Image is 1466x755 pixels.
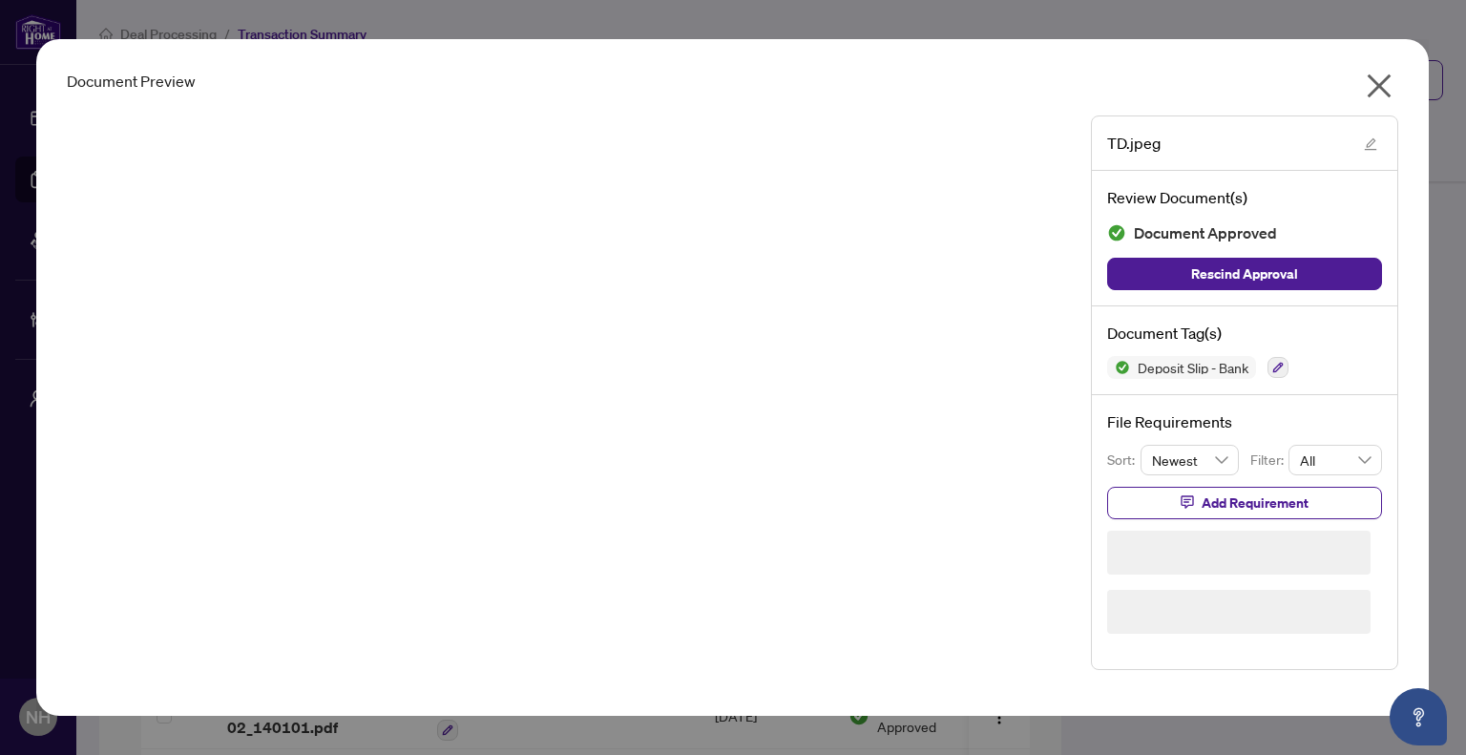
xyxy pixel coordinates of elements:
button: Add Requirement [1108,487,1383,519]
div: Document Preview [67,70,1398,93]
span: Newest [1152,446,1228,474]
span: edit [1365,137,1378,151]
h4: File Requirements [1108,410,1383,433]
span: TD.jpeg [1108,132,1162,155]
h4: Document Tag(s) [1108,322,1383,345]
span: Document Approved [1135,220,1278,246]
h4: Review Document(s) [1108,186,1383,209]
span: Rescind Approval [1192,259,1299,289]
button: Open asap [1390,688,1447,745]
img: Status Icon [1108,356,1131,379]
span: Add Requirement [1203,488,1309,518]
img: Document Status [1108,223,1127,242]
button: Rescind Approval [1108,258,1383,290]
span: All [1301,446,1372,474]
span: close [1365,71,1395,101]
p: Sort: [1108,450,1141,471]
span: Deposit Slip - Bank [1131,361,1257,374]
p: Filter: [1251,450,1289,471]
